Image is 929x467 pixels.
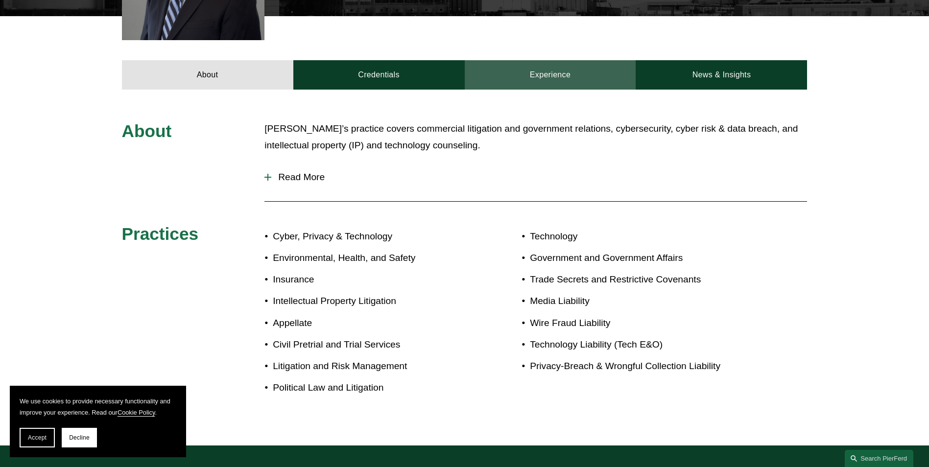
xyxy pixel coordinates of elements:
p: Cyber, Privacy & Technology [273,228,464,245]
p: Intellectual Property Litigation [273,293,464,310]
a: News & Insights [636,60,807,90]
section: Cookie banner [10,386,186,457]
span: Read More [271,172,807,183]
span: Accept [28,434,47,441]
p: Media Liability [530,293,750,310]
span: Practices [122,224,199,243]
p: Technology [530,228,750,245]
p: Trade Secrets and Restrictive Covenants [530,271,750,288]
button: Read More [264,164,807,190]
p: Environmental, Health, and Safety [273,250,464,267]
a: Experience [465,60,636,90]
p: We use cookies to provide necessary functionality and improve your experience. Read our . [20,396,176,418]
p: Technology Liability (Tech E&O) [530,336,750,353]
p: Appellate [273,315,464,332]
p: [PERSON_NAME]’s practice covers commercial litigation and government relations, cybersecurity, cy... [264,120,807,154]
p: Wire Fraud Liability [530,315,750,332]
p: Civil Pretrial and Trial Services [273,336,464,353]
button: Decline [62,428,97,447]
span: About [122,121,172,140]
span: Decline [69,434,90,441]
p: Privacy-Breach & Wrongful Collection Liability [530,358,750,375]
button: Accept [20,428,55,447]
a: About [122,60,293,90]
a: Cookie Policy [118,409,155,416]
p: Government and Government Affairs [530,250,750,267]
a: Search this site [845,450,913,467]
p: Litigation and Risk Management [273,358,464,375]
a: Credentials [293,60,465,90]
p: Political Law and Litigation [273,379,464,397]
p: Insurance [273,271,464,288]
